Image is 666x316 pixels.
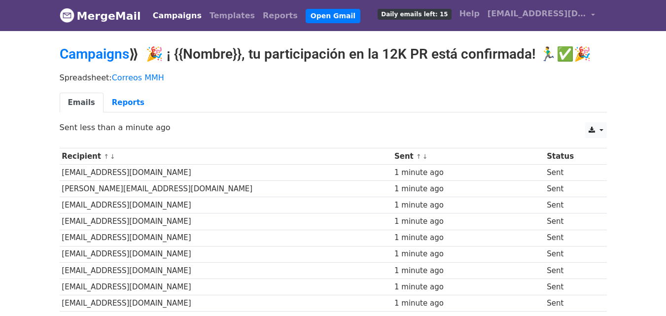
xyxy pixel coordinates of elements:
[60,72,607,83] p: Spreadsheet:
[259,6,302,26] a: Reports
[60,181,392,197] td: [PERSON_NAME][EMAIL_ADDRESS][DOMAIN_NAME]
[60,197,392,213] td: [EMAIL_ADDRESS][DOMAIN_NAME]
[617,269,666,316] iframe: Chat Widget
[544,262,598,279] td: Sent
[394,281,542,293] div: 1 minute ago
[104,153,109,160] a: ↑
[60,93,104,113] a: Emails
[544,246,598,262] td: Sent
[104,93,153,113] a: Reports
[544,213,598,230] td: Sent
[544,148,598,165] th: Status
[60,279,392,295] td: [EMAIL_ADDRESS][DOMAIN_NAME]
[60,246,392,262] td: [EMAIL_ADDRESS][DOMAIN_NAME]
[392,148,544,165] th: Sent
[544,230,598,246] td: Sent
[394,232,542,244] div: 1 minute ago
[306,9,360,23] a: Open Gmail
[110,153,115,160] a: ↓
[394,216,542,227] div: 1 minute ago
[544,295,598,311] td: Sent
[374,4,455,24] a: Daily emails left: 15
[394,200,542,211] div: 1 minute ago
[456,4,484,24] a: Help
[488,8,586,20] span: [EMAIL_ADDRESS][DOMAIN_NAME]
[544,279,598,295] td: Sent
[60,230,392,246] td: [EMAIL_ADDRESS][DOMAIN_NAME]
[394,248,542,260] div: 1 minute ago
[394,265,542,277] div: 1 minute ago
[484,4,599,27] a: [EMAIL_ADDRESS][DOMAIN_NAME]
[60,122,607,133] p: Sent less than a minute ago
[60,46,607,63] h2: ⟫ 🎉 ¡ {{Nombre}}, tu participación en la 12K PR está confirmada! 🏃‍♂️✅🎉
[60,165,392,181] td: [EMAIL_ADDRESS][DOMAIN_NAME]
[60,148,392,165] th: Recipient
[60,5,141,26] a: MergeMail
[378,9,451,20] span: Daily emails left: 15
[60,8,74,23] img: MergeMail logo
[416,153,421,160] a: ↑
[60,295,392,311] td: [EMAIL_ADDRESS][DOMAIN_NAME]
[544,181,598,197] td: Sent
[60,262,392,279] td: [EMAIL_ADDRESS][DOMAIN_NAME]
[394,167,542,178] div: 1 minute ago
[394,298,542,309] div: 1 minute ago
[206,6,259,26] a: Templates
[544,197,598,213] td: Sent
[60,46,129,62] a: Campaigns
[422,153,428,160] a: ↓
[544,165,598,181] td: Sent
[112,73,164,82] a: Correos MMH
[149,6,206,26] a: Campaigns
[60,213,392,230] td: [EMAIL_ADDRESS][DOMAIN_NAME]
[394,183,542,195] div: 1 minute ago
